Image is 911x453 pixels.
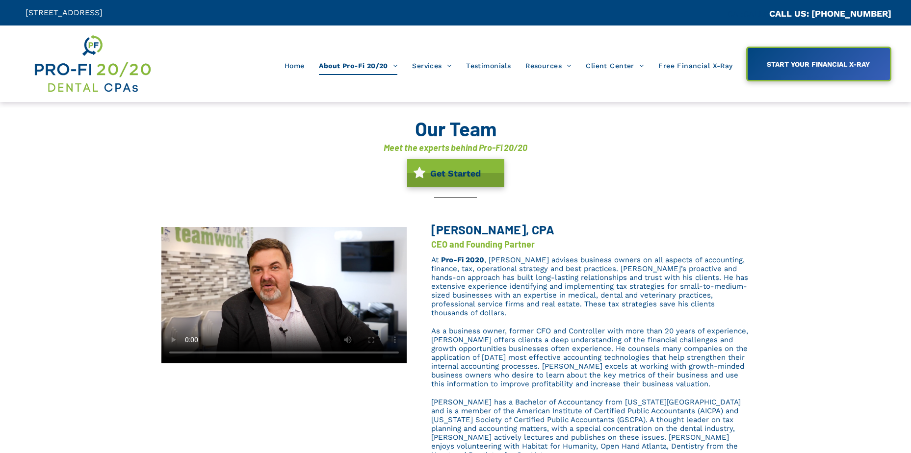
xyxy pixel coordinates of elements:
a: CALL US: [PHONE_NUMBER] [769,8,891,19]
a: Get Started [407,159,504,187]
span: [STREET_ADDRESS] [26,8,103,17]
font: CEO and Founding Partner [431,239,535,250]
span: CA::CALLC [728,9,769,19]
a: Resources [518,56,578,75]
a: Client Center [578,56,651,75]
span: , [PERSON_NAME] advises business owners on all aspects of accounting, finance, tax, operational s... [431,255,748,317]
span: [PERSON_NAME], CPA [431,222,554,237]
font: Our Team [415,117,496,140]
span: Get Started [427,163,484,183]
font: Meet the experts behind Pro-Fi 20/20 [384,142,527,153]
a: About Pro-Fi 20/20 [312,56,405,75]
a: Testimonials [459,56,518,75]
a: START YOUR FINANCIAL X-RAY [746,47,891,81]
a: Pro-Fi 2020 [441,255,484,264]
span: As a business owner, former CFO and Controller with more than 20 years of experience, [PERSON_NAM... [431,327,748,388]
a: Home [277,56,312,75]
img: Get Dental CPA Consulting, Bookkeeping, & Bank Loans [33,33,152,95]
a: Services [405,56,459,75]
a: Free Financial X-Ray [651,56,740,75]
span: At [431,255,439,264]
span: START YOUR FINANCIAL X-RAY [763,55,873,73]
